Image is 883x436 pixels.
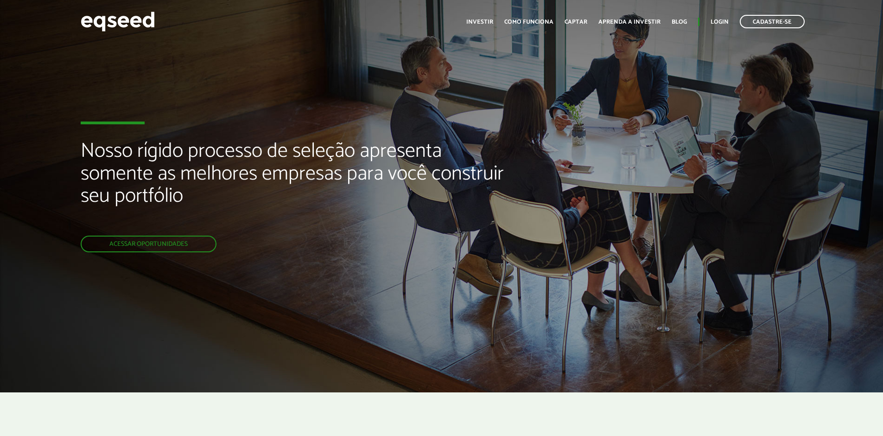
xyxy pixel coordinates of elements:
[504,19,553,25] a: Como funciona
[81,236,216,252] a: Acessar oportunidades
[565,19,587,25] a: Captar
[81,9,155,34] img: EqSeed
[81,140,508,235] h2: Nosso rígido processo de seleção apresenta somente as melhores empresas para você construir seu p...
[598,19,661,25] a: Aprenda a investir
[740,15,805,28] a: Cadastre-se
[711,19,729,25] a: Login
[466,19,493,25] a: Investir
[672,19,687,25] a: Blog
